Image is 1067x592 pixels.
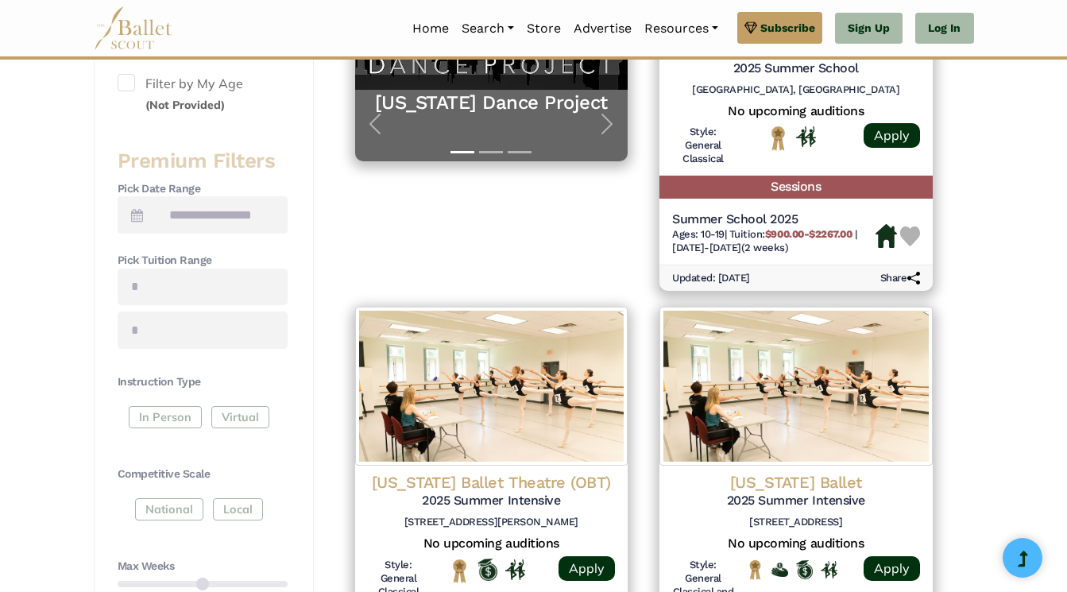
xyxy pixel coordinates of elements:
[768,126,788,150] img: National
[900,226,920,246] img: Heart
[145,98,225,112] small: (Not Provided)
[118,253,288,269] h4: Pick Tuition Range
[880,272,920,285] h6: Share
[821,561,837,578] img: In Person
[638,12,725,45] a: Resources
[729,228,855,240] span: Tuition:
[118,148,288,175] h3: Premium Filters
[744,19,757,37] img: gem.svg
[672,536,920,552] h5: No upcoming auditions
[672,472,920,493] h4: [US_STATE] Ballet
[118,74,288,114] label: Filter by My Age
[368,516,616,529] h6: [STREET_ADDRESS][PERSON_NAME]
[450,143,474,161] button: Slide 1
[672,516,920,529] h6: [STREET_ADDRESS]
[477,559,497,581] img: Offers Scholarship
[672,228,725,240] span: Ages: 10-19
[659,307,933,466] img: Logo
[118,374,288,390] h4: Instruction Type
[672,126,734,166] h6: Style: General Classical
[559,556,615,581] a: Apply
[368,536,616,552] h5: No upcoming auditions
[355,307,628,466] img: Logo
[371,91,613,115] a: [US_STATE] Dance Project
[505,559,525,580] img: In Person
[835,13,903,44] a: Sign Up
[876,224,897,248] img: Housing Available
[796,560,813,578] img: Offers Scholarship
[760,19,815,37] span: Subscribe
[368,493,616,509] h5: 2025 Summer Intensive
[672,493,920,509] h5: 2025 Summer Intensive
[796,126,816,147] img: In Person
[450,559,470,583] img: National
[672,272,750,285] h6: Updated: [DATE]
[118,559,288,575] h4: Max Weeks
[118,466,288,482] h4: Competitive Scale
[406,12,455,45] a: Home
[864,123,920,148] a: Apply
[747,559,764,580] img: National
[672,60,920,77] h5: 2025 Summer School
[915,13,973,44] a: Log In
[567,12,638,45] a: Advertise
[672,228,876,255] h6: | |
[771,563,788,578] img: Offers Financial Aid
[765,228,852,240] b: $900.00-$2267.00
[737,12,822,44] a: Subscribe
[672,103,920,120] h5: No upcoming auditions
[672,211,876,228] h5: Summer School 2025
[672,83,920,97] h6: [GEOGRAPHIC_DATA], [GEOGRAPHIC_DATA]
[659,176,933,199] h5: Sessions
[508,143,532,161] button: Slide 3
[368,472,616,493] h4: [US_STATE] Ballet Theatre (OBT)
[455,12,520,45] a: Search
[672,242,788,253] span: [DATE]-[DATE] (2 weeks)
[479,143,503,161] button: Slide 2
[864,556,920,581] a: Apply
[520,12,567,45] a: Store
[118,181,288,197] h4: Pick Date Range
